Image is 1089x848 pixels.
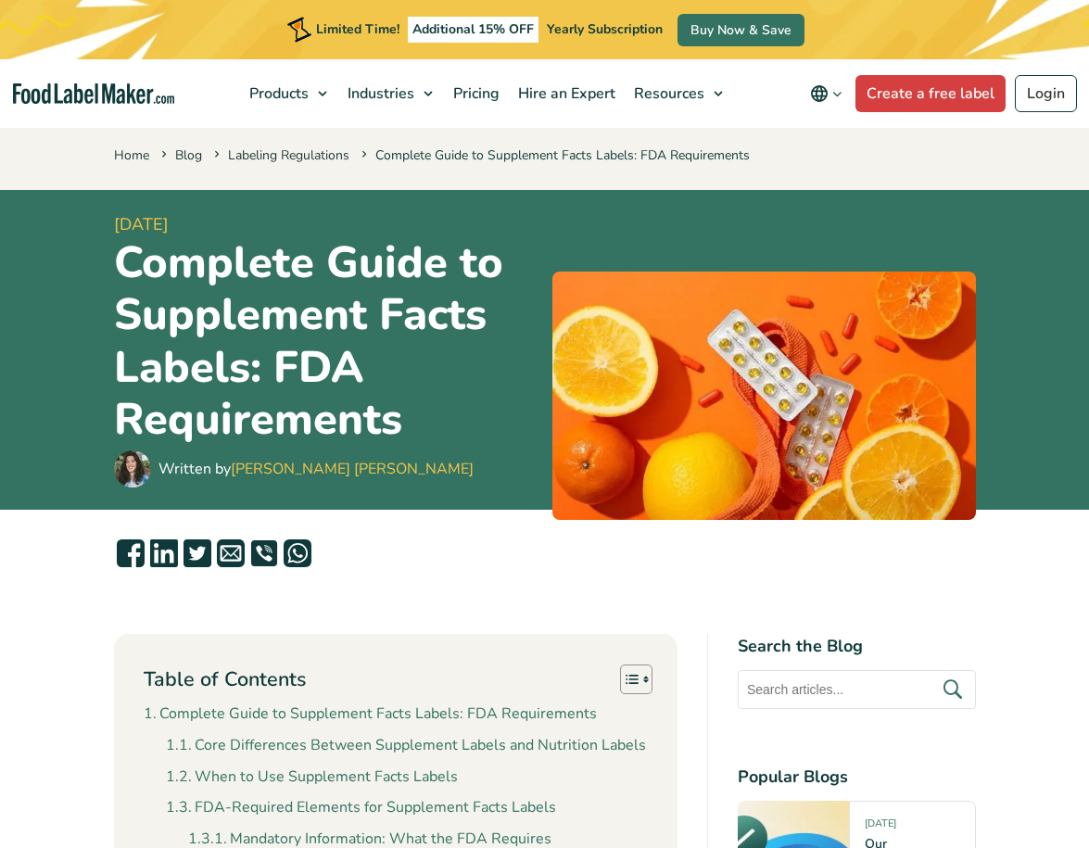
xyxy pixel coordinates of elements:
[606,664,648,695] a: Toggle Table of Content
[228,146,349,164] a: Labeling Regulations
[797,75,855,112] button: Change language
[114,146,149,164] a: Home
[144,665,306,694] p: Table of Contents
[358,146,750,164] span: Complete Guide to Supplement Facts Labels: FDA Requirements
[865,816,896,838] span: [DATE]
[408,17,538,43] span: Additional 15% OFF
[547,20,663,38] span: Yearly Subscription
[158,458,474,480] div: Written by
[114,212,538,237] span: [DATE]
[738,634,976,659] h4: Search the Blog
[507,59,623,128] a: Hire an Expert
[244,83,310,104] span: Products
[166,734,646,758] a: Core Differences Between Supplement Labels and Nutrition Labels
[738,670,976,709] input: Search articles...
[144,702,597,727] a: Complete Guide to Supplement Facts Labels: FDA Requirements
[114,450,151,487] img: Maria Abi Hanna - Food Label Maker
[448,83,501,104] span: Pricing
[738,765,976,790] h4: Popular Blogs
[166,796,556,820] a: FDA-Required Elements for Supplement Facts Labels
[342,83,416,104] span: Industries
[231,459,474,479] a: [PERSON_NAME] [PERSON_NAME]
[114,237,538,447] h1: Complete Guide to Supplement Facts Labels: FDA Requirements
[336,59,442,128] a: Industries
[316,20,399,38] span: Limited Time!
[623,59,732,128] a: Resources
[513,83,617,104] span: Hire an Expert
[855,75,1006,112] a: Create a free label
[1015,75,1077,112] a: Login
[628,83,706,104] span: Resources
[238,59,336,128] a: Products
[175,146,202,164] a: Blog
[442,59,507,128] a: Pricing
[13,83,174,105] a: Food Label Maker homepage
[166,766,458,790] a: When to Use Supplement Facts Labels
[677,14,804,46] a: Buy Now & Save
